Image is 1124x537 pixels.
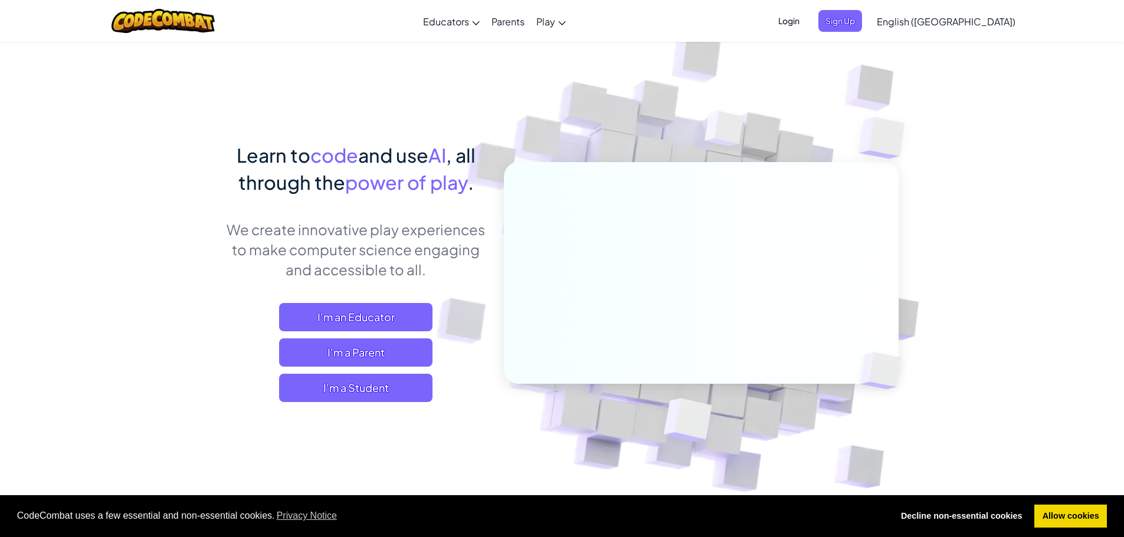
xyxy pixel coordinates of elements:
[486,5,530,37] a: Parents
[417,5,486,37] a: Educators
[530,5,572,37] a: Play
[310,143,358,167] span: code
[682,88,767,176] img: Overlap cubes
[536,15,555,28] span: Play
[818,10,862,32] button: Sign Up
[345,170,468,194] span: power of play
[428,143,446,167] span: AI
[423,15,469,28] span: Educators
[634,373,740,471] img: Overlap cubes
[358,143,428,167] span: and use
[840,328,929,414] img: Overlap cubes
[275,507,339,525] a: learn more about cookies
[17,507,884,525] span: CodeCombat uses a few essential and non-essential cookies.
[835,88,938,188] img: Overlap cubes
[771,10,807,32] button: Login
[468,170,474,194] span: .
[112,9,215,33] img: CodeCombat logo
[237,143,310,167] span: Learn to
[279,338,432,367] a: I'm a Parent
[226,219,486,279] p: We create innovative play experiences to make computer science engaging and accessible to all.
[279,303,432,331] a: I'm an Educator
[893,505,1030,528] a: deny cookies
[871,5,1021,37] a: English ([GEOGRAPHIC_DATA])
[279,374,432,402] button: I'm a Student
[877,15,1015,28] span: English ([GEOGRAPHIC_DATA])
[1034,505,1107,528] a: allow cookies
